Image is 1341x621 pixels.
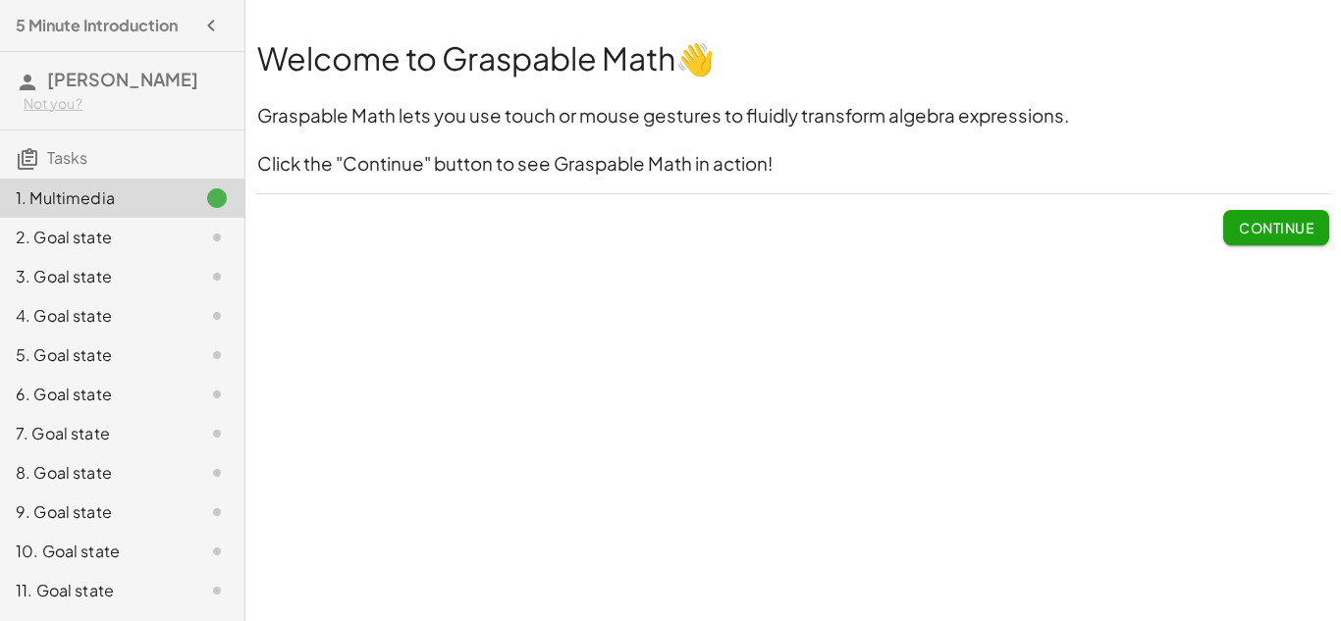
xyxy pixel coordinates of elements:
[16,383,174,406] div: 6. Goal state
[16,422,174,445] div: 7. Goal state
[16,500,174,524] div: 9. Goal state
[257,103,1329,129] h3: Graspable Math lets you use touch or mouse gestures to fluidly transform algebra expressions.
[47,147,87,168] span: Tasks
[1239,219,1314,236] span: Continue
[16,14,178,37] h4: 5 Minute Introduction
[205,422,229,445] i: Task not started.
[205,304,229,328] i: Task not started.
[16,540,174,563] div: 10. Goal state
[16,461,174,485] div: 8. Goal state
[205,540,229,563] i: Task not started.
[257,151,1329,178] h3: Click the "Continue" button to see Graspable Math in action!
[16,265,174,288] div: 3. Goal state
[205,579,229,602] i: Task not started.
[16,343,174,367] div: 5. Goal state
[257,36,1329,80] h1: Welcome to Graspable Math
[16,226,174,249] div: 2. Goal state
[205,265,229,288] i: Task not started.
[205,343,229,367] i: Task not started.
[205,383,229,406] i: Task not started.
[205,186,229,210] i: Task finished.
[205,226,229,249] i: Task not started.
[16,304,174,328] div: 4. Goal state
[1223,210,1329,245] button: Continue
[205,500,229,524] i: Task not started.
[675,38,715,78] strong: 👋
[24,94,229,114] div: Not you?
[205,461,229,485] i: Task not started.
[16,579,174,602] div: 11. Goal state
[16,186,174,210] div: 1. Multimedia
[47,68,198,90] span: [PERSON_NAME]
